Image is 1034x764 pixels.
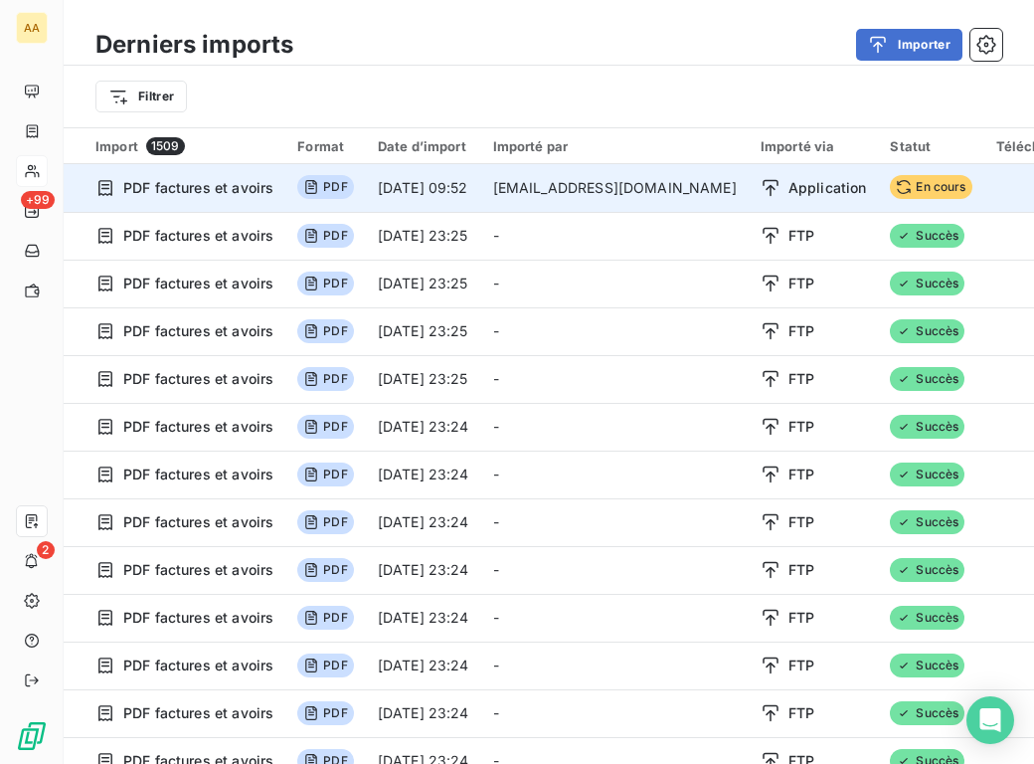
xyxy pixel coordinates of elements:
span: Succès [890,558,964,582]
div: Importé par [493,138,737,154]
span: FTP [788,274,814,293]
span: Succès [890,272,964,295]
td: - [481,212,749,260]
span: Succès [890,319,964,343]
div: Import [95,137,273,155]
td: [EMAIL_ADDRESS][DOMAIN_NAME] [481,164,749,212]
td: [DATE] 23:24 [366,594,481,642]
span: FTP [788,512,814,532]
span: PDF [297,701,353,725]
span: PDF [297,510,353,534]
span: FTP [788,226,814,246]
span: PDF factures et avoirs [123,703,273,723]
span: Succès [890,415,964,439]
td: [DATE] 23:24 [366,403,481,451]
button: Importer [856,29,962,61]
span: 1509 [146,137,185,155]
td: [DATE] 09:52 [366,164,481,212]
td: [DATE] 23:25 [366,260,481,307]
span: PDF factures et avoirs [123,608,273,628]
span: PDF [297,175,353,199]
span: En cours [890,175,971,199]
span: PDF [297,415,353,439]
div: Date d’import [378,138,469,154]
span: PDF factures et avoirs [123,656,273,675]
span: PDF factures et avoirs [123,465,273,484]
span: Succès [890,701,964,725]
span: 2 [37,541,55,559]
span: FTP [788,417,814,437]
span: PDF [297,558,353,582]
span: Succès [890,224,964,248]
span: PDF factures et avoirs [123,369,273,389]
span: PDF [297,224,353,248]
span: PDF factures et avoirs [123,560,273,580]
td: - [481,689,749,737]
td: - [481,451,749,498]
td: [DATE] 23:24 [366,642,481,689]
td: [DATE] 23:24 [366,451,481,498]
div: Importé via [761,138,867,154]
span: PDF [297,319,353,343]
span: Succès [890,606,964,630]
div: Format [297,138,353,154]
td: [DATE] 23:24 [366,498,481,546]
div: Open Intercom Messenger [966,696,1014,744]
span: FTP [788,465,814,484]
span: PDF factures et avoirs [123,512,273,532]
span: FTP [788,703,814,723]
span: PDF factures et avoirs [123,274,273,293]
span: FTP [788,560,814,580]
span: PDF [297,367,353,391]
td: [DATE] 23:25 [366,355,481,403]
span: FTP [788,656,814,675]
span: PDF [297,463,353,486]
button: Filtrer [95,81,187,112]
span: FTP [788,369,814,389]
td: - [481,260,749,307]
span: Succès [890,510,964,534]
td: - [481,403,749,451]
div: Statut [890,138,971,154]
div: AA [16,12,48,44]
span: Application [788,178,867,198]
span: PDF factures et avoirs [123,417,273,437]
span: PDF [297,272,353,295]
td: - [481,594,749,642]
span: Succès [890,367,964,391]
span: PDF [297,654,353,677]
span: Succès [890,463,964,486]
td: [DATE] 23:24 [366,689,481,737]
td: - [481,546,749,594]
span: FTP [788,321,814,341]
span: PDF factures et avoirs [123,321,273,341]
img: Logo LeanPay [16,720,48,752]
td: [DATE] 23:25 [366,307,481,355]
span: Succès [890,654,964,677]
span: PDF [297,606,353,630]
td: - [481,307,749,355]
td: - [481,355,749,403]
td: [DATE] 23:24 [366,546,481,594]
td: - [481,498,749,546]
td: - [481,642,749,689]
span: PDF factures et avoirs [123,178,273,198]
span: FTP [788,608,814,628]
h3: Derniers imports [95,27,293,63]
td: [DATE] 23:25 [366,212,481,260]
span: PDF factures et avoirs [123,226,273,246]
span: +99 [21,191,55,209]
